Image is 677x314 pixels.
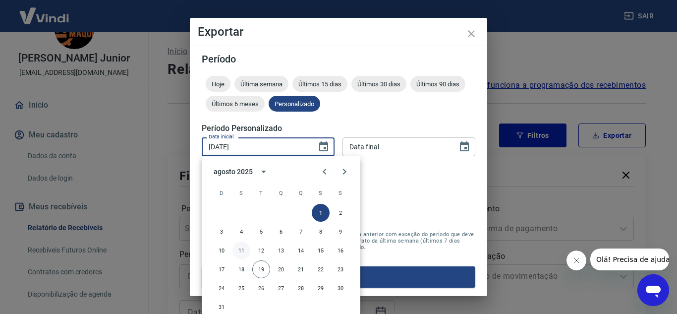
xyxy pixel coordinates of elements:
button: 24 [213,279,230,297]
button: 26 [252,279,270,297]
button: 17 [213,260,230,278]
span: terça-feira [252,183,270,203]
button: 9 [332,223,349,241]
button: 13 [272,242,290,259]
span: Últimos 90 dias [410,80,465,88]
span: segunda-feira [232,183,250,203]
button: Previous month [315,162,335,182]
div: Últimos 6 meses [206,96,265,112]
button: 15 [312,242,330,259]
button: calendar view is open, switch to year view [255,163,272,180]
button: 22 [312,260,330,278]
button: Choose date, selected date is 1 de ago de 2025 [314,137,334,157]
div: Última semana [234,76,288,92]
button: 1 [312,204,330,222]
span: Olá! Precisa de ajuda? [6,7,83,15]
div: agosto 2025 [214,167,252,177]
button: 19 [252,260,270,278]
span: quarta-feira [272,183,290,203]
iframe: Fechar mensagem [566,251,586,270]
button: 20 [272,260,290,278]
iframe: Botão para abrir a janela de mensagens [637,274,669,306]
button: close [459,22,483,46]
iframe: Mensagem da empresa [590,249,669,270]
span: Últimos 15 dias [292,80,347,88]
div: Personalizado [269,96,320,112]
button: 23 [332,260,349,278]
button: 29 [312,279,330,297]
button: 6 [272,223,290,241]
button: 4 [232,223,250,241]
button: 7 [292,223,310,241]
button: 5 [252,223,270,241]
button: 3 [213,223,230,241]
div: Últimos 30 dias [351,76,406,92]
button: 25 [232,279,250,297]
button: 21 [292,260,310,278]
button: 10 [213,242,230,259]
button: 11 [232,242,250,259]
button: 12 [252,242,270,259]
button: Next month [335,162,354,182]
button: 30 [332,279,349,297]
button: Choose date [454,137,474,157]
button: 16 [332,242,349,259]
button: 28 [292,279,310,297]
label: Data inicial [209,133,234,140]
h5: Período [202,54,475,64]
h5: Período Personalizado [202,124,475,133]
span: Personalizado [269,100,320,108]
span: Últimos 30 dias [351,80,406,88]
div: Últimos 90 dias [410,76,465,92]
span: Última semana [234,80,288,88]
span: sábado [332,183,349,203]
input: DD/MM/YYYY [342,137,451,156]
button: 14 [292,242,310,259]
div: Hoje [206,76,230,92]
span: Hoje [206,80,230,88]
h4: Exportar [198,26,479,38]
input: DD/MM/YYYY [202,137,310,156]
span: sexta-feira [312,183,330,203]
button: 8 [312,223,330,241]
span: quinta-feira [292,183,310,203]
button: 2 [332,204,349,222]
button: 27 [272,279,290,297]
span: domingo [213,183,230,203]
button: 18 [232,260,250,278]
div: Últimos 15 dias [292,76,347,92]
span: Últimos 6 meses [206,100,265,108]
